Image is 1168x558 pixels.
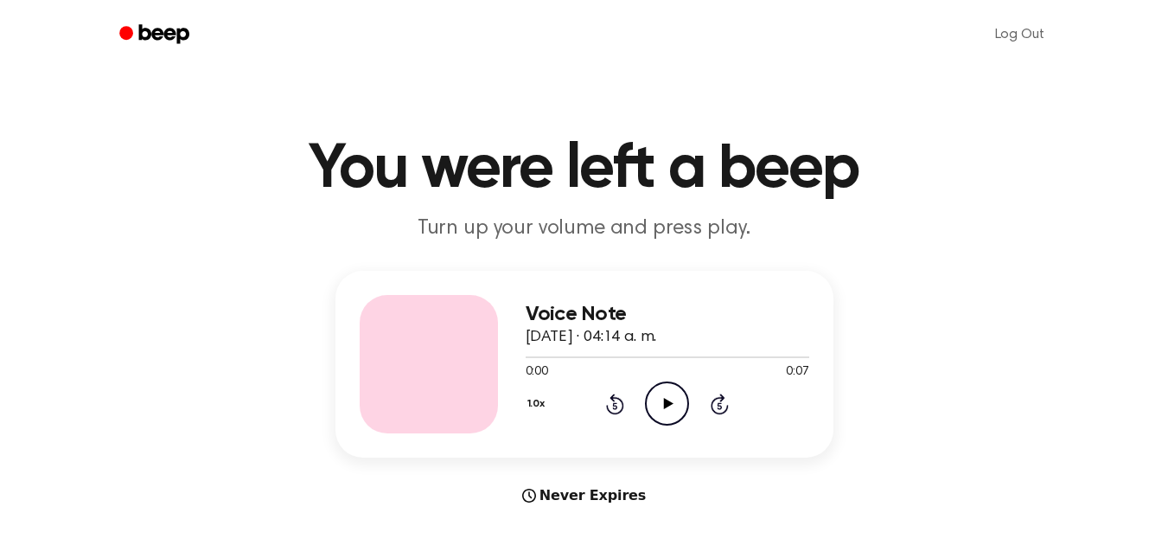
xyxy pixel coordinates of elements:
[526,363,548,382] span: 0:00
[526,330,657,345] span: [DATE] · 04:14 a. m.
[978,14,1062,55] a: Log Out
[526,389,552,419] button: 1.0x
[142,138,1027,201] h1: You were left a beep
[335,485,833,506] div: Never Expires
[252,215,916,243] p: Turn up your volume and press play.
[786,363,808,382] span: 0:07
[526,303,809,326] h3: Voice Note
[107,18,205,52] a: Beep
